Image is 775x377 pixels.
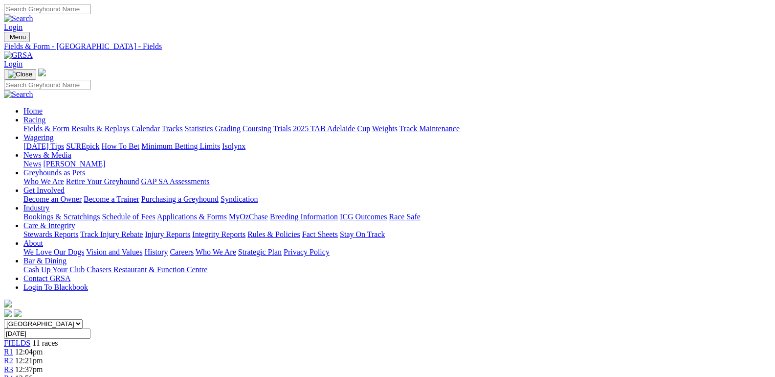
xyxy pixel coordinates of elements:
[23,204,49,212] a: Industry
[273,124,291,133] a: Trials
[23,177,771,186] div: Greyhounds as Pets
[38,69,46,76] img: logo-grsa-white.png
[23,168,85,177] a: Greyhounds as Pets
[23,195,771,204] div: Get Involved
[23,195,82,203] a: Become an Owner
[157,212,227,221] a: Applications & Forms
[15,356,43,365] span: 12:21pm
[215,124,241,133] a: Grading
[162,124,183,133] a: Tracks
[23,248,84,256] a: We Love Our Dogs
[372,124,398,133] a: Weights
[4,60,22,68] a: Login
[43,160,105,168] a: [PERSON_NAME]
[185,124,213,133] a: Statistics
[4,4,90,14] input: Search
[399,124,460,133] a: Track Maintenance
[4,80,90,90] input: Search
[23,239,43,247] a: About
[145,230,190,238] a: Injury Reports
[340,230,385,238] a: Stay On Track
[238,248,282,256] a: Strategic Plan
[302,230,338,238] a: Fact Sheets
[23,230,771,239] div: Care & Integrity
[132,124,160,133] a: Calendar
[389,212,420,221] a: Race Safe
[4,14,33,23] img: Search
[66,142,99,150] a: SUREpick
[23,160,771,168] div: News & Media
[23,248,771,257] div: About
[23,283,88,291] a: Login To Blackbook
[87,265,207,274] a: Chasers Restaurant & Function Centre
[14,309,22,317] img: twitter.svg
[4,300,12,307] img: logo-grsa-white.png
[102,212,155,221] a: Schedule of Fees
[4,365,13,374] a: R3
[15,365,43,374] span: 12:37pm
[80,230,143,238] a: Track Injury Rebate
[4,348,13,356] a: R1
[23,221,75,230] a: Care & Integrity
[141,177,210,186] a: GAP SA Assessments
[23,151,71,159] a: News & Media
[86,248,142,256] a: Vision and Values
[84,195,139,203] a: Become a Trainer
[71,124,130,133] a: Results & Replays
[23,230,78,238] a: Stewards Reports
[270,212,338,221] a: Breeding Information
[222,142,245,150] a: Isolynx
[141,142,220,150] a: Minimum Betting Limits
[293,124,370,133] a: 2025 TAB Adelaide Cup
[23,124,771,133] div: Racing
[23,116,45,124] a: Racing
[23,142,64,150] a: [DATE] Tips
[4,90,33,99] img: Search
[4,23,22,31] a: Login
[32,339,58,347] span: 11 races
[23,186,65,194] a: Get Involved
[23,212,100,221] a: Bookings & Scratchings
[4,32,30,42] button: Toggle navigation
[141,195,219,203] a: Purchasing a Greyhound
[284,248,330,256] a: Privacy Policy
[144,248,168,256] a: History
[23,160,41,168] a: News
[23,107,43,115] a: Home
[243,124,271,133] a: Coursing
[23,265,771,274] div: Bar & Dining
[15,348,43,356] span: 12:04pm
[4,42,771,51] a: Fields & Form - [GEOGRAPHIC_DATA] - Fields
[23,177,64,186] a: Who We Are
[23,133,54,141] a: Wagering
[221,195,258,203] a: Syndication
[247,230,300,238] a: Rules & Policies
[23,257,66,265] a: Bar & Dining
[102,142,140,150] a: How To Bet
[4,69,36,80] button: Toggle navigation
[66,177,139,186] a: Retire Your Greyhound
[196,248,236,256] a: Who We Are
[4,309,12,317] img: facebook.svg
[23,274,70,283] a: Contact GRSA
[4,356,13,365] a: R2
[4,51,33,60] img: GRSA
[340,212,387,221] a: ICG Outcomes
[4,329,90,339] input: Select date
[8,71,32,78] img: Close
[23,124,69,133] a: Fields & Form
[192,230,245,238] a: Integrity Reports
[10,33,26,41] span: Menu
[229,212,268,221] a: MyOzChase
[23,265,85,274] a: Cash Up Your Club
[170,248,194,256] a: Careers
[23,212,771,221] div: Industry
[4,339,30,347] a: FIELDS
[23,142,771,151] div: Wagering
